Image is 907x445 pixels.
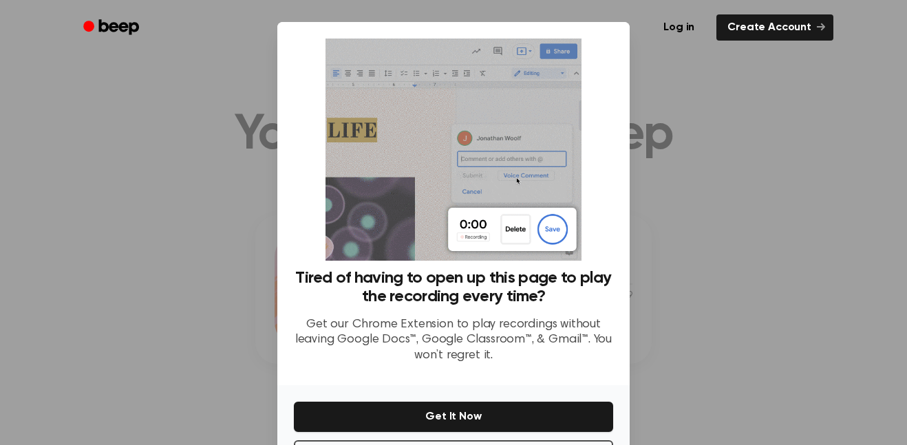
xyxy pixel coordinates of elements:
[650,12,708,43] a: Log in
[326,39,581,261] img: Beep extension in action
[74,14,151,41] a: Beep
[294,269,613,306] h3: Tired of having to open up this page to play the recording every time?
[716,14,833,41] a: Create Account
[294,317,613,364] p: Get our Chrome Extension to play recordings without leaving Google Docs™, Google Classroom™, & Gm...
[294,402,613,432] button: Get It Now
